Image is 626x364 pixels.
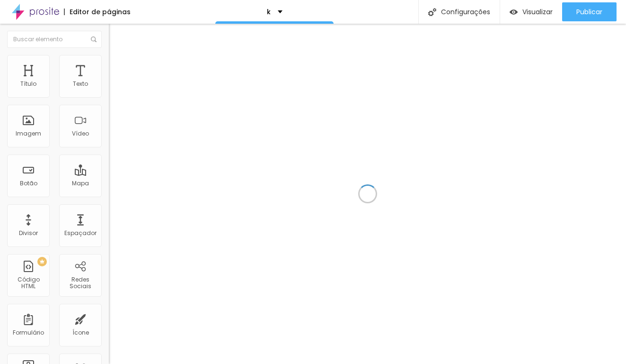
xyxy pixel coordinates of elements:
div: Título [20,81,36,87]
p: k [267,9,271,15]
img: view-1.svg [510,8,518,16]
img: Icone [428,8,436,16]
div: Divisor [19,230,38,237]
span: Visualizar [522,8,553,16]
div: Código HTML [9,276,47,290]
div: Vídeo [72,130,89,137]
button: Visualizar [500,2,562,21]
div: Botão [20,180,37,187]
div: Formulário [13,329,44,336]
div: Imagem [16,130,41,137]
div: Editor de páginas [64,9,131,15]
div: Ícone [72,329,89,336]
div: Espaçador [64,230,97,237]
div: Redes Sociais [62,276,99,290]
input: Buscar elemento [7,31,102,48]
button: Publicar [562,2,617,21]
div: Mapa [72,180,89,187]
div: Texto [73,81,88,87]
span: Publicar [576,8,602,16]
img: Icone [91,36,97,42]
